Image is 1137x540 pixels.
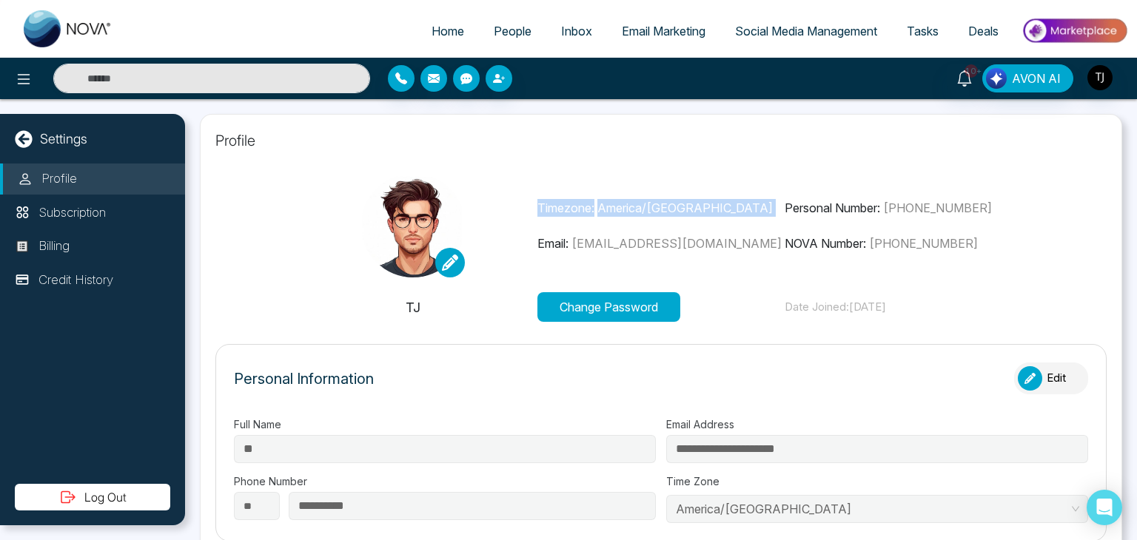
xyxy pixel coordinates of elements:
a: Home [417,17,479,45]
button: Change Password [537,292,680,322]
button: Log Out [15,484,170,510]
p: Email: [537,234,785,252]
img: User Avatar [1087,65,1113,90]
div: Open Intercom Messenger [1087,490,1122,525]
button: AVON AI [982,64,1073,92]
a: Inbox [546,17,607,45]
p: Date Joined: [DATE] [785,299,1033,316]
img: M3.jpg [361,174,465,277]
label: Email Address [666,416,1088,432]
img: Nova CRM Logo [24,10,113,47]
img: Market-place.gif [1021,14,1128,47]
span: AVON AI [1012,70,1061,87]
p: Profile [41,169,77,189]
span: [EMAIL_ADDRESS][DOMAIN_NAME] [571,236,782,251]
label: Full Name [234,416,656,432]
p: Billing [38,237,70,256]
span: America/[GEOGRAPHIC_DATA] [597,200,773,215]
label: Phone Number [234,473,656,489]
p: Timezone: [537,199,785,217]
p: Subscription [38,203,106,223]
a: 10+ [947,64,982,90]
span: America/Toronto [676,498,1079,520]
a: Social Media Management [720,17,892,45]
label: Time Zone [666,473,1088,489]
p: TJ [289,297,537,317]
p: NOVA Number: [785,234,1033,252]
p: Personal Information [234,368,374,390]
span: [PHONE_NUMBER] [883,200,992,215]
span: Deals [968,24,999,38]
span: Inbox [561,24,592,38]
p: Personal Number: [785,199,1033,217]
a: People [479,17,546,45]
p: Profile [215,129,1107,152]
img: Lead Flow [986,68,1007,89]
span: Home [432,24,464,38]
p: Settings [40,129,87,149]
a: Tasks [892,17,953,45]
span: 10+ [965,64,978,78]
span: Tasks [907,24,939,38]
a: Email Marketing [607,17,720,45]
span: Email Marketing [622,24,705,38]
button: Edit [1014,362,1088,394]
span: [PHONE_NUMBER] [869,236,978,251]
p: Credit History [38,271,113,290]
a: Deals [953,17,1013,45]
span: People [494,24,531,38]
span: Social Media Management [735,24,877,38]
